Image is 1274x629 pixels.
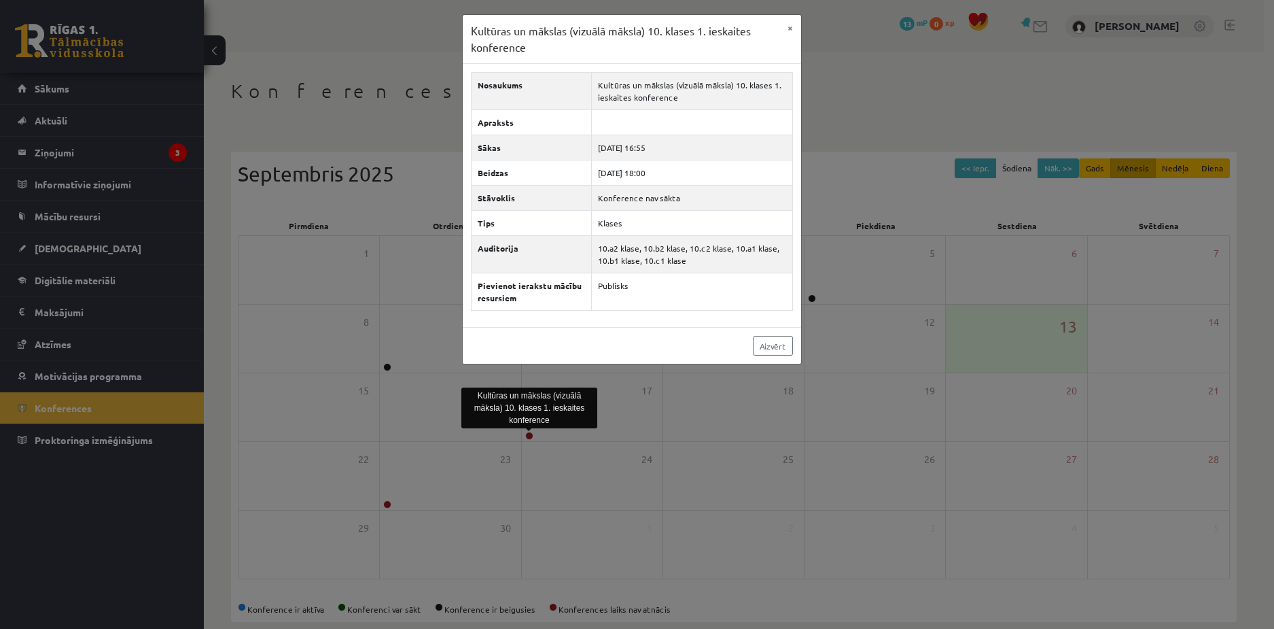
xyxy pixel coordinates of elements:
a: Aizvērt [753,336,793,356]
td: Kultūras un mākslas (vizuālā māksla) 10. klases 1. ieskaites konference [592,73,793,110]
th: Beidzas [472,160,592,186]
th: Stāvoklis [472,186,592,211]
th: Sākas [472,135,592,160]
td: Klases [592,211,793,236]
div: Kultūras un mākslas (vizuālā māksla) 10. klases 1. ieskaites konference [461,388,597,428]
h3: Kultūras un mākslas (vizuālā māksla) 10. klases 1. ieskaites konference [471,23,779,55]
th: Pievienot ierakstu mācību resursiem [472,273,592,311]
th: Tips [472,211,592,236]
th: Auditorija [472,236,592,273]
td: Konference nav sākta [592,186,793,211]
td: [DATE] 16:55 [592,135,793,160]
th: Nosaukums [472,73,592,110]
td: [DATE] 18:00 [592,160,793,186]
button: × [779,15,801,41]
td: Publisks [592,273,793,311]
td: 10.a2 klase, 10.b2 klase, 10.c2 klase, 10.a1 klase, 10.b1 klase, 10.c1 klase [592,236,793,273]
th: Apraksts [472,110,592,135]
